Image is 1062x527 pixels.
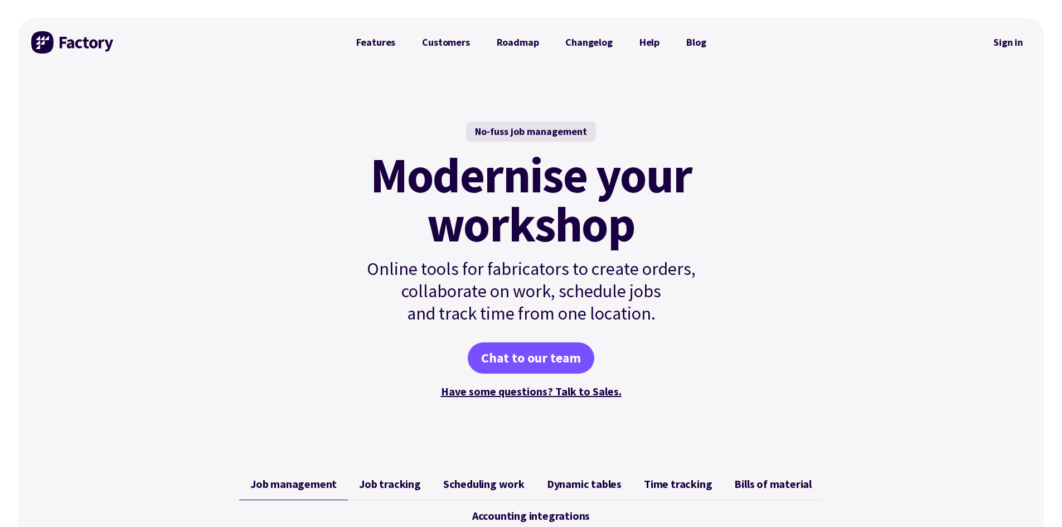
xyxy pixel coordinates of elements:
[483,31,552,54] a: Roadmap
[343,31,409,54] a: Features
[673,31,719,54] a: Blog
[552,31,625,54] a: Changelog
[644,477,712,491] span: Time tracking
[734,477,812,491] span: Bills of material
[343,258,720,325] p: Online tools for fabricators to create orders, collaborate on work, schedule jobs and track time ...
[250,477,337,491] span: Job management
[466,122,596,142] div: No-fuss job management
[443,477,525,491] span: Scheduling work
[986,30,1031,55] nav: Secondary Navigation
[547,477,622,491] span: Dynamic tables
[31,31,115,54] img: Factory
[409,31,483,54] a: Customers
[343,31,720,54] nav: Primary Navigation
[626,31,673,54] a: Help
[359,477,421,491] span: Job tracking
[468,342,594,374] a: Chat to our team
[472,509,590,523] span: Accounting integrations
[986,30,1031,55] a: Sign in
[441,384,622,398] a: Have some questions? Talk to Sales.
[370,151,692,249] mark: Modernise your workshop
